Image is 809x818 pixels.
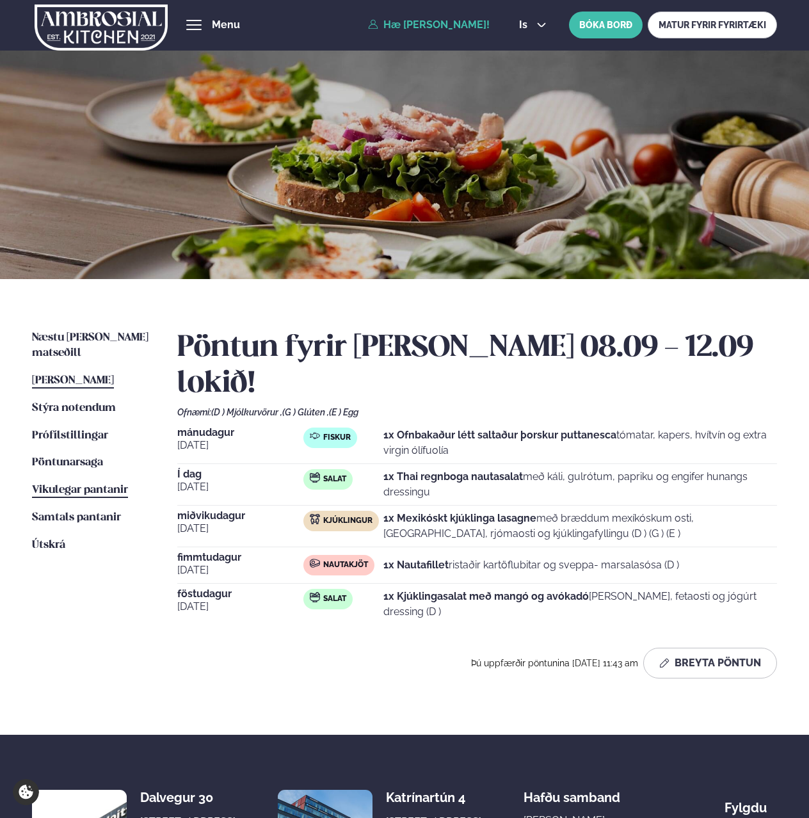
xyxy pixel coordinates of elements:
span: Vikulegar pantanir [32,485,128,495]
span: fimmtudagur [177,552,304,563]
a: MATUR FYRIR FYRIRTÆKI [648,12,777,38]
img: beef.svg [310,558,320,568]
span: Næstu [PERSON_NAME] matseðill [32,332,148,358]
span: mánudagur [177,428,304,438]
a: Vikulegar pantanir [32,483,128,498]
a: Pöntunarsaga [32,455,103,470]
a: Næstu [PERSON_NAME] matseðill [32,330,152,361]
span: Útskrá [32,540,65,550]
span: föstudagur [177,589,304,599]
span: Salat [323,474,346,485]
span: Fiskur [323,433,351,443]
p: með bræddum mexíkóskum osti, [GEOGRAPHIC_DATA], rjómaosti og kjúklingafyllingu (D ) (G ) (E ) [383,511,777,541]
div: Ofnæmi: [177,407,778,417]
strong: 1x Nautafillet [383,559,449,571]
span: (E ) Egg [329,407,358,417]
span: [DATE] [177,438,304,453]
span: [DATE] [177,599,304,614]
span: miðvikudagur [177,511,304,521]
button: Breyta Pöntun [643,648,777,678]
span: is [519,20,531,30]
div: Katrínartún 4 [386,790,488,805]
span: (D ) Mjólkurvörur , [211,407,282,417]
a: Prófílstillingar [32,428,108,444]
button: hamburger [186,17,202,33]
span: Hafðu samband [524,780,620,805]
strong: 1x Ofnbakaður létt saltaður þorskur puttanesca [383,429,616,441]
button: BÓKA BORÐ [569,12,643,38]
span: Samtals pantanir [32,512,121,523]
p: með káli, gulrótum, papriku og engifer hunangs dressingu [383,469,777,500]
strong: 1x Thai regnboga nautasalat [383,470,523,483]
a: [PERSON_NAME] [32,373,114,389]
span: [DATE] [177,521,304,536]
span: Í dag [177,469,304,479]
img: salad.svg [310,592,320,602]
img: fish.svg [310,431,320,441]
span: [DATE] [177,563,304,578]
a: Hæ [PERSON_NAME]! [368,19,490,31]
span: Stýra notendum [32,403,116,413]
strong: 1x Mexikóskt kjúklinga lasagne [383,512,536,524]
a: Stýra notendum [32,401,116,416]
p: [PERSON_NAME], fetaosti og jógúrt dressing (D ) [383,589,777,620]
span: Prófílstillingar [32,430,108,441]
span: Salat [323,594,346,604]
a: Samtals pantanir [32,510,121,525]
p: tómatar, kapers, hvítvín og extra virgin ólífuolía [383,428,777,458]
span: [DATE] [177,479,304,495]
div: Dalvegur 30 [140,790,242,805]
img: salad.svg [310,472,320,483]
span: Nautakjöt [323,560,368,570]
a: Cookie settings [13,779,39,805]
p: ristaðir kartöflubitar og sveppa- marsalasósa (D ) [383,557,679,573]
h2: Pöntun fyrir [PERSON_NAME] 08.09 - 12.09 lokið! [177,330,778,402]
span: [PERSON_NAME] [32,375,114,386]
span: Pöntunarsaga [32,457,103,468]
span: (G ) Glúten , [282,407,329,417]
a: Útskrá [32,538,65,553]
span: Kjúklingur [323,516,372,526]
img: chicken.svg [310,514,320,524]
button: is [509,20,557,30]
img: logo [35,1,168,54]
strong: 1x Kjúklingasalat með mangó og avókadó [383,590,589,602]
span: Þú uppfærðir pöntunina [DATE] 11:43 am [471,658,638,668]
